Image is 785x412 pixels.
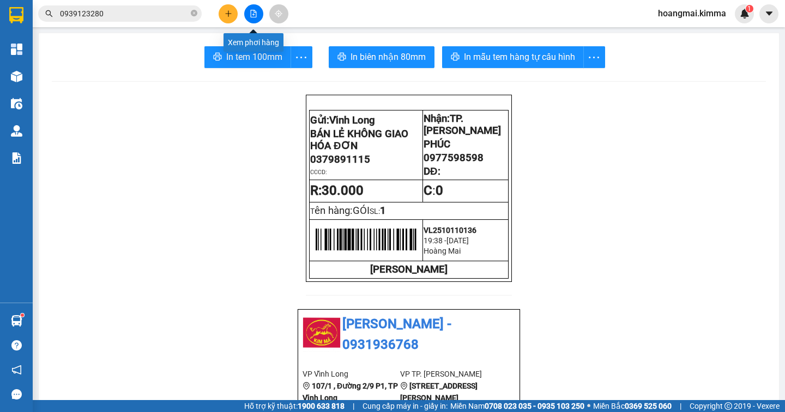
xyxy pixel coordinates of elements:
span: BÁN LẺ KHÔNG GIAO HÓA ĐƠN [310,128,408,152]
span: environment [303,382,310,390]
span: Miền Nam [450,400,584,412]
span: In tem 100mm [226,50,282,64]
strong: 0708 023 035 - 0935 103 250 [485,402,584,410]
button: printerIn biên nhận 80mm [329,46,434,68]
button: more [583,46,605,68]
span: hoangmai.kimma [649,7,735,20]
strong: C [424,183,432,198]
div: Xem phơi hàng [224,33,283,52]
div: 0977598598 [93,48,180,64]
span: Miền Bắc [593,400,672,412]
span: T [310,207,370,216]
div: PHÚC [93,35,180,48]
li: VP Vĩnh Long [303,368,400,380]
div: 0379891115 [9,62,86,77]
img: warehouse-icon [11,98,22,109]
span: Gửi: [310,114,375,126]
span: : [424,183,443,198]
strong: 0369 525 060 [625,402,672,410]
img: logo-vxr [9,7,23,23]
span: copyright [724,402,732,410]
span: [DATE] [446,236,469,245]
button: file-add [244,4,263,23]
input: Tìm tên, số ĐT hoặc mã đơn [60,8,189,20]
span: printer [451,52,460,63]
b: [STREET_ADDRESS][PERSON_NAME] [400,382,478,402]
li: VP TP. [PERSON_NAME] [400,368,498,380]
img: logo.jpg [303,314,341,352]
span: TP. [PERSON_NAME] [424,113,501,137]
span: 1 [747,5,751,13]
sup: 1 [746,5,753,13]
span: notification [11,365,22,375]
div: Vĩnh Long [9,9,86,22]
button: printerIn tem 100mm [204,46,291,68]
span: Hoàng Mai [424,247,461,255]
li: [PERSON_NAME] - 0931936768 [303,314,515,355]
span: 19:38 - [424,236,446,245]
span: printer [213,52,222,63]
span: message [11,389,22,399]
img: warehouse-icon [11,125,22,137]
strong: 1900 633 818 [298,402,345,410]
img: warehouse-icon [11,315,22,327]
img: icon-new-feature [740,9,750,19]
span: In mẫu tem hàng tự cấu hình [464,50,575,64]
strong: [PERSON_NAME] [370,263,448,275]
span: 0379891115 [310,153,370,165]
span: 0977598598 [424,152,484,164]
span: printer [337,52,346,63]
div: BÁN LẺ KHÔNG GIAO HÓA ĐƠN [9,22,86,62]
span: plus [225,10,232,17]
span: close-circle [191,10,197,16]
sup: 1 [21,313,24,317]
button: printerIn mẫu tem hàng tự cấu hình [442,46,584,68]
img: warehouse-icon [11,71,22,82]
button: plus [219,4,238,23]
b: 107/1 , Đường 2/9 P1, TP Vĩnh Long [303,382,398,402]
button: caret-down [759,4,778,23]
img: solution-icon [11,152,22,164]
span: DĐ: [424,165,440,177]
strong: R: [310,183,364,198]
span: | [680,400,681,412]
button: more [291,46,312,68]
span: aim [275,10,282,17]
span: Nhận: [424,113,501,137]
span: Cung cấp máy in - giấy in: [363,400,448,412]
span: Gửi: [9,10,26,22]
span: more [584,51,605,64]
span: 30.000 [322,183,364,198]
img: dashboard-icon [11,44,22,55]
span: caret-down [764,9,774,19]
span: environment [400,382,408,390]
span: file-add [250,10,257,17]
span: 0 [436,183,443,198]
span: Vĩnh Long [329,114,375,126]
span: question-circle [11,340,22,350]
span: PHÚC [424,138,450,150]
span: | [353,400,354,412]
span: Nhận: [93,10,119,22]
div: TP. [PERSON_NAME] [93,9,180,35]
span: 1 [380,205,386,217]
span: search [45,10,53,17]
span: CCCD: [310,169,327,176]
button: aim [269,4,288,23]
span: GÓI [353,205,370,217]
span: more [291,51,312,64]
span: close-circle [191,9,197,19]
span: ⚪️ [587,404,590,408]
span: In biên nhận 80mm [351,50,426,64]
span: ên hàng: [315,205,370,217]
span: Hỗ trợ kỹ thuật: [244,400,345,412]
span: SL: [370,207,380,216]
span: VL2510110136 [424,226,476,235]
